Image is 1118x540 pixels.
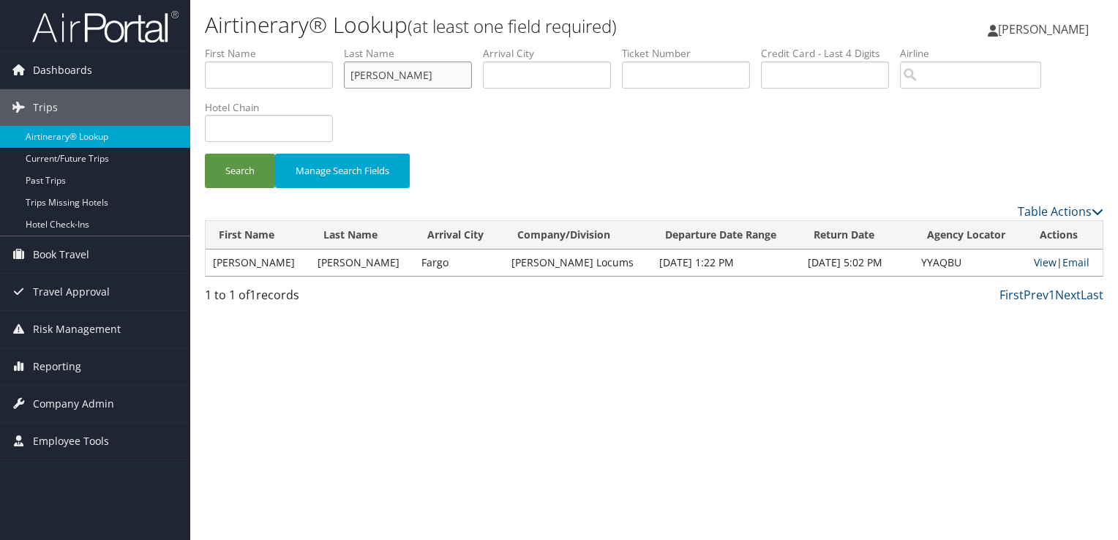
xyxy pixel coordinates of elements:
[275,154,410,188] button: Manage Search Fields
[33,274,110,310] span: Travel Approval
[33,89,58,126] span: Trips
[998,21,1089,37] span: [PERSON_NAME]
[914,250,1027,276] td: YYAQBU
[483,46,622,61] label: Arrival City
[205,46,344,61] label: First Name
[1055,287,1081,303] a: Next
[800,250,914,276] td: [DATE] 5:02 PM
[206,250,310,276] td: [PERSON_NAME]
[1027,250,1103,276] td: |
[761,46,900,61] label: Credit Card - Last 4 Digits
[33,423,109,460] span: Employee Tools
[999,287,1024,303] a: First
[914,221,1027,250] th: Agency Locator: activate to sort column ascending
[504,221,652,250] th: Company/Division
[414,221,503,250] th: Arrival City: activate to sort column ascending
[414,250,503,276] td: Fargo
[33,236,89,273] span: Book Travel
[205,100,344,115] label: Hotel Chain
[33,52,92,89] span: Dashboards
[988,7,1103,51] a: [PERSON_NAME]
[250,287,256,303] span: 1
[900,46,1052,61] label: Airline
[408,14,617,38] small: (at least one field required)
[652,250,800,276] td: [DATE] 1:22 PM
[1062,255,1089,269] a: Email
[206,221,310,250] th: First Name: activate to sort column ascending
[1048,287,1055,303] a: 1
[504,250,652,276] td: [PERSON_NAME] Locums
[33,348,81,385] span: Reporting
[1034,255,1057,269] a: View
[800,221,914,250] th: Return Date: activate to sort column ascending
[1018,203,1103,220] a: Table Actions
[344,46,483,61] label: Last Name
[33,311,121,348] span: Risk Management
[310,250,415,276] td: [PERSON_NAME]
[1024,287,1048,303] a: Prev
[622,46,761,61] label: Ticket Number
[310,221,415,250] th: Last Name: activate to sort column ascending
[205,10,804,40] h1: Airtinerary® Lookup
[32,10,179,44] img: airportal-logo.png
[1027,221,1103,250] th: Actions
[1081,287,1103,303] a: Last
[205,154,275,188] button: Search
[33,386,114,422] span: Company Admin
[205,286,413,311] div: 1 to 1 of records
[652,221,800,250] th: Departure Date Range: activate to sort column ascending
